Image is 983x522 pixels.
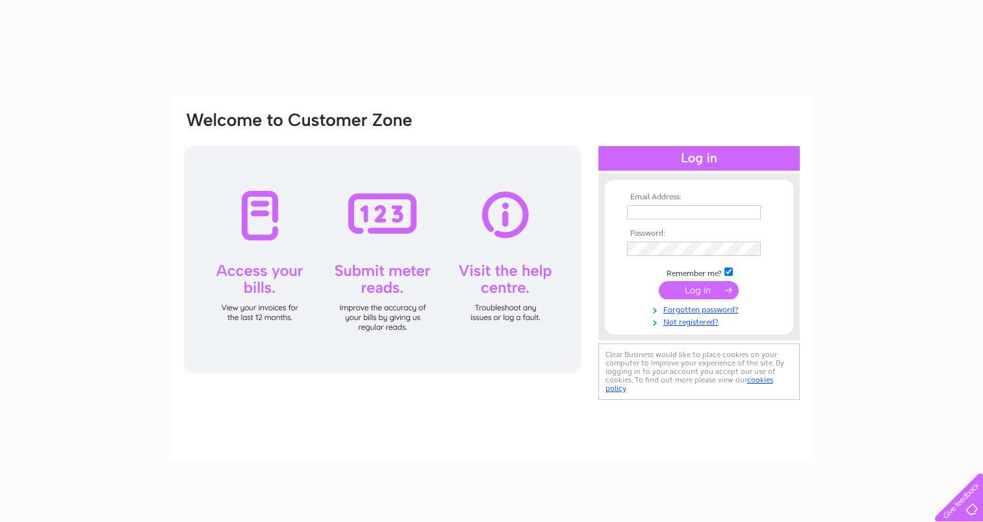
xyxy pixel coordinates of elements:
a: Forgotten password? [627,303,774,315]
a: cookies policy [606,375,773,393]
th: Email Address: [624,193,774,202]
a: Not registered? [627,315,774,327]
div: Clear Business would like to place cookies on your computer to improve your experience of the sit... [598,343,800,400]
input: Submit [659,281,739,299]
td: Remember me? [624,266,774,279]
th: Password: [624,229,774,238]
